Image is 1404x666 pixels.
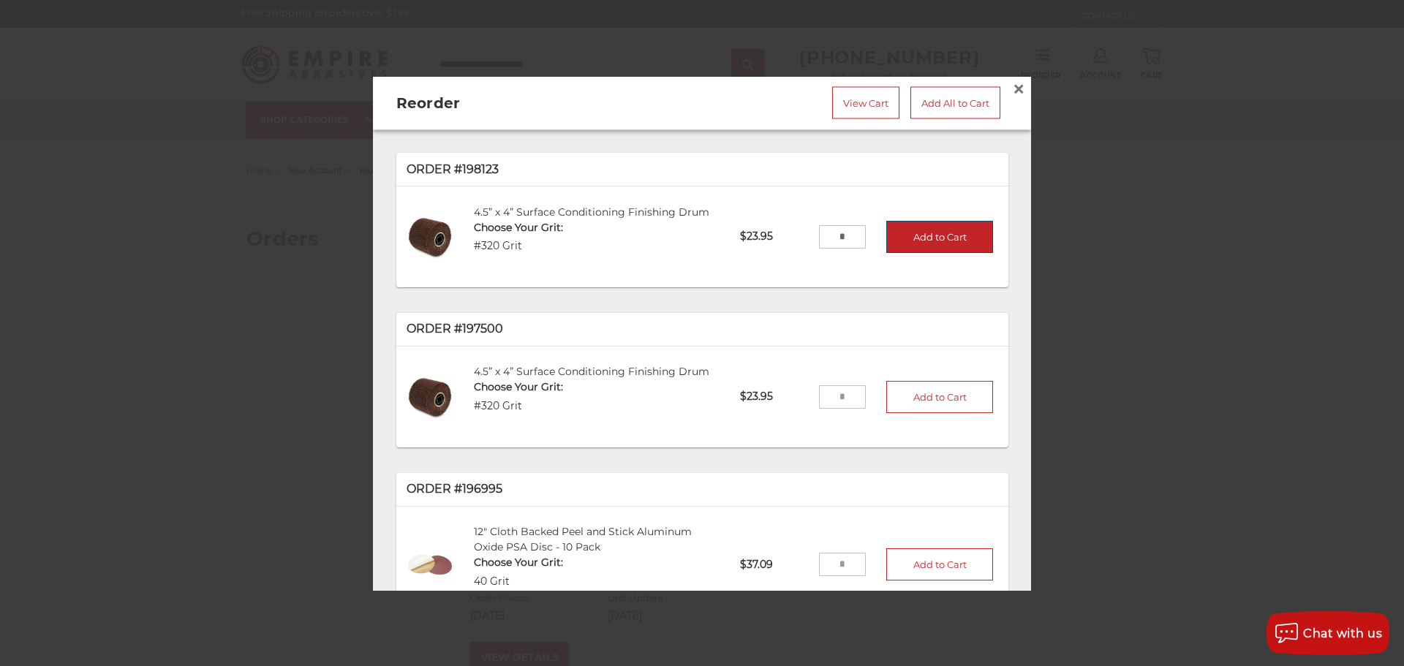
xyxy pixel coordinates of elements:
p: $37.09 [730,546,818,582]
dd: 40 Grit [474,574,563,589]
a: Close [1007,77,1030,100]
a: 4.5” x 4” Surface Conditioning Finishing Drum [474,365,709,378]
a: Add All to Cart [910,86,1000,118]
button: Add to Cart [886,220,993,252]
a: 12" Cloth Backed Peel and Stick Aluminum Oxide PSA Disc - 10 Pack [474,525,692,553]
dt: Choose Your Grit: [474,219,563,235]
dd: #320 Grit [474,398,563,414]
span: Chat with us [1303,627,1382,640]
dd: #320 Grit [474,238,563,254]
a: 4.5” x 4” Surface Conditioning Finishing Drum [474,205,709,218]
p: $23.95 [730,379,818,415]
span: × [1012,74,1025,102]
p: Order #196995 [407,480,998,498]
button: Add to Cart [886,380,993,412]
p: Order #198123 [407,160,998,178]
img: 4.5” x 4” Surface Conditioning Finishing Drum [407,213,454,260]
p: Order #197500 [407,320,998,338]
img: 4.5” x 4” Surface Conditioning Finishing Drum [407,373,454,420]
a: View Cart [832,86,899,118]
button: Chat with us [1267,611,1389,655]
dt: Choose Your Grit: [474,555,563,570]
button: Add to Cart [886,548,993,580]
p: $23.95 [730,219,818,254]
h2: Reorder [396,91,638,113]
dt: Choose Your Grit: [474,379,563,395]
img: 12 [407,541,454,589]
